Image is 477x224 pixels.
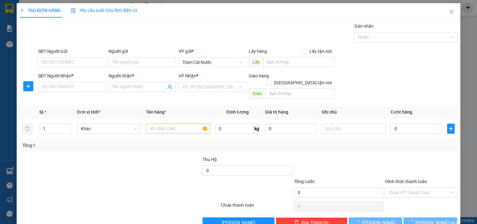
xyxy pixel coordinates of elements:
div: Người gửi [108,48,176,55]
span: Thu Hộ [202,157,217,162]
span: Tổng cước [294,179,315,184]
span: Lấy hàng [249,49,267,54]
span: close [449,9,454,14]
button: Close [443,3,460,21]
input: Dọc đường [263,57,334,67]
div: Chưa thanh toán [220,202,293,213]
button: plus [447,124,455,134]
span: kg [254,124,260,134]
input: Dọc đường [266,88,334,98]
span: Đơn vị tính [77,109,101,115]
span: Giao [249,88,266,98]
span: VP Nhận [179,73,196,78]
input: Ghi Chú [322,124,385,134]
input: 0 [265,124,317,134]
span: Lấy [249,57,263,67]
span: Yêu cầu xuất hóa đơn điện tử [71,8,137,13]
span: SL [39,109,44,115]
span: user-add [167,84,172,89]
span: Giá trị hàng [265,109,288,115]
span: plus [24,84,33,89]
th: Ghi chú [319,106,388,118]
div: Tổng: 1 [22,142,185,149]
span: plus [20,8,24,13]
button: delete [22,124,32,134]
span: [GEOGRAPHIC_DATA] tận nơi [272,79,334,86]
input: VD: Bàn, Ghế [146,124,210,134]
span: Giao hàng [249,73,269,78]
span: Định lượng [226,109,249,115]
label: Gán nhãn [354,24,374,29]
span: Lấy tận nơi [307,48,334,55]
span: TẠO ĐƠN HÀNG [20,8,61,13]
div: SĐT Người Nhận [38,72,106,79]
label: Hình thức thanh toán [385,179,427,184]
img: icon [71,8,76,13]
span: Trạm Cái Nước [182,58,242,67]
div: Người nhận [108,72,176,79]
div: SĐT Người Gửi [38,48,106,55]
span: Cước hàng [391,109,412,115]
span: Khác [81,124,137,133]
span: plus [447,126,454,131]
div: VP gửi [179,48,246,55]
button: plus [23,81,33,91]
span: Tên hàng [146,109,166,115]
